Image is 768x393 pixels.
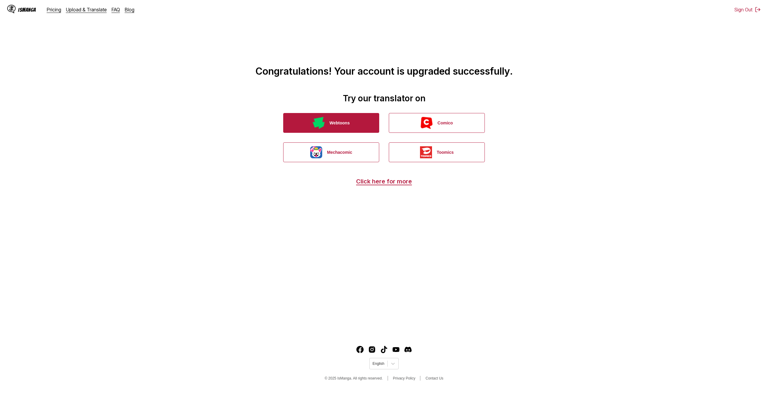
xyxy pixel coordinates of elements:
a: Contact Us [425,376,443,380]
img: Webtoons [313,117,325,129]
a: Pricing [47,7,61,13]
a: Click here for more [356,178,412,185]
img: IsManga TikTok [380,346,388,353]
a: Youtube [392,346,400,353]
div: IsManga [18,7,36,13]
button: Comico [389,113,485,133]
img: IsManga YouTube [392,346,400,353]
img: Mechacomic [310,146,322,158]
img: Comico [421,117,433,129]
input: Select language [373,362,373,366]
button: Toomics [389,142,485,162]
a: IsManga LogoIsManga [7,5,47,14]
a: Upload & Translate [66,7,107,13]
span: © 2025 IsManga. All rights reserved. [325,376,383,380]
a: FAQ [112,7,120,13]
button: Sign Out [734,7,761,13]
button: Mechacomic [283,142,379,162]
h2: Try our translator on [5,93,763,103]
a: Facebook [356,346,364,353]
h1: Congratulations! Your account is upgraded successfully. [5,6,763,77]
a: Blog [125,7,134,13]
a: TikTok [380,346,388,353]
img: Sign out [755,7,761,13]
img: IsManga Discord [404,346,412,353]
a: Instagram [368,346,376,353]
a: Privacy Policy [393,376,415,380]
img: IsManga Facebook [356,346,364,353]
img: IsManga Logo [7,5,16,13]
a: Discord [404,346,412,353]
button: Webtoons [283,113,379,133]
img: IsManga Instagram [368,346,376,353]
img: Toomics [420,146,432,158]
